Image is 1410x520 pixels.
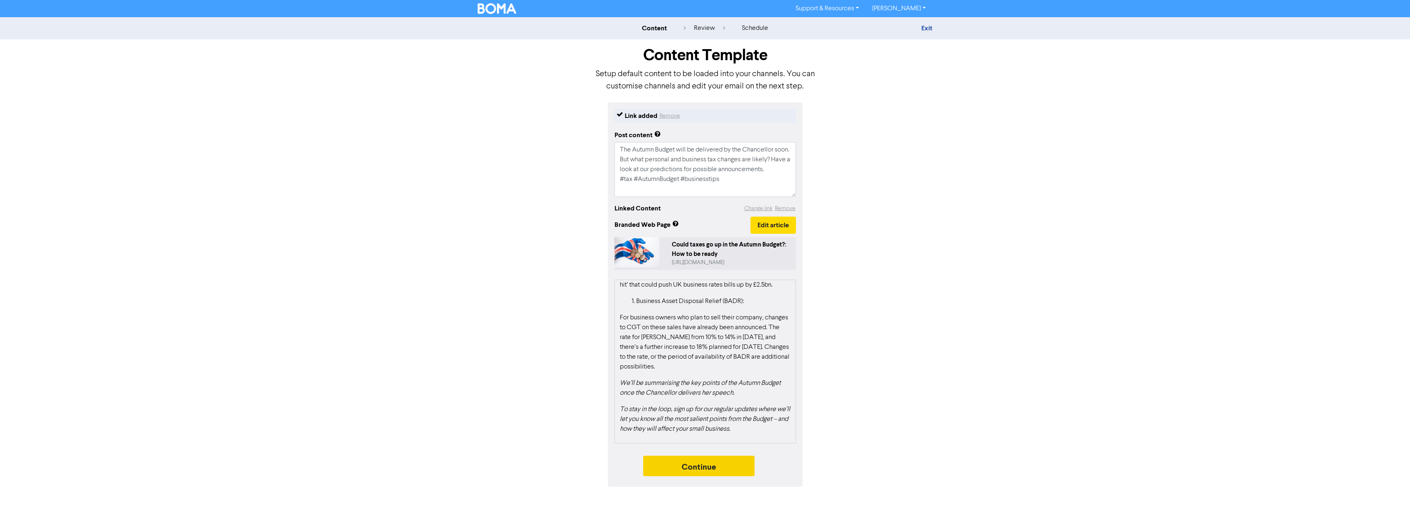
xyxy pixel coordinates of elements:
div: Linked Content [614,203,661,213]
div: Could taxes go up in the Autumn Budget?: How to be ready [672,240,792,259]
div: schedule [742,23,768,33]
div: content [642,23,667,33]
li: Business Asset Disposal Relief (BADR): [636,296,791,306]
iframe: Chat Widget [1369,481,1410,520]
img: 40HOj1wmQEJhEdi6K0YPaE-person-in-blue-red-and-white-long-sleeve-shirt-wearing-silver-round-coins-... [614,237,660,267]
p: Setup default content to be loaded into your channels. You can customise channels and edit your e... [594,68,816,93]
a: Exit [921,24,932,32]
div: Post content [614,130,661,140]
em: We’ll be summarising the key points of the Autumn Budget once the Chancellor delivers her speech. [620,380,781,396]
button: Edit article [750,217,796,234]
button: Continue [643,456,755,476]
span: Branded Web Page [614,220,750,230]
p: For business owners who plan to sell their company, changes to CGT on these sales have already be... [620,313,791,372]
div: Link added [625,111,657,121]
a: Support & Resources [789,2,866,15]
div: review [684,23,725,33]
textarea: The Autumn Budget will be delivered by the Chancellor soon. But what personal and business tax ch... [614,142,796,197]
img: BOMA Logo [478,3,516,14]
a: Could taxes go up in the Autumn Budget?: How to be ready[URL][DOMAIN_NAME] [614,237,796,270]
div: https://public2.bomamarketing.com/cp/40HOj1wmQEJhEdi6K0YPaE?sa=j0pI3Fl [672,259,792,267]
h1: Content Template [594,46,816,65]
button: Change link [744,204,773,213]
a: [PERSON_NAME] [866,2,932,15]
button: Remove [659,111,680,121]
button: Remove [775,204,796,213]
em: To stay in the loop, sign up for our regular updates where we’ll let you know all the most salien... [620,406,790,432]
